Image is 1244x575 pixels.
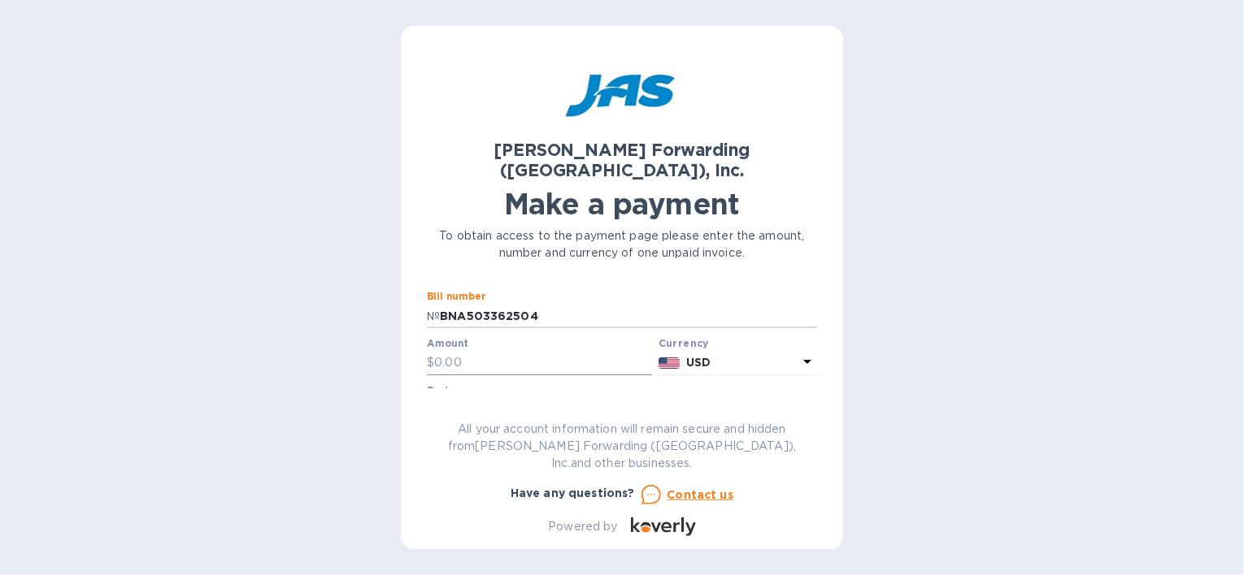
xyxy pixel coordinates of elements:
[427,292,485,302] label: Bill number
[686,356,711,369] b: USD
[427,354,434,371] p: $
[668,488,734,501] u: Contact us
[659,337,709,349] b: Currency
[427,421,817,472] p: All your account information will remain secure and hidden from [PERSON_NAME] Forwarding ([GEOGRA...
[427,308,440,325] p: №
[427,339,468,348] label: Amount
[494,140,750,180] b: [PERSON_NAME] Forwarding ([GEOGRAPHIC_DATA]), Inc.
[548,518,617,535] p: Powered by
[427,187,817,221] h1: Make a payment
[427,386,502,396] label: Business name
[434,351,652,375] input: 0.00
[427,227,817,262] p: To obtain access to the payment page please enter the amount, number and currency of one unpaid i...
[659,357,681,369] img: USD
[440,304,817,328] input: Enter bill number
[511,486,635,499] b: Have any questions?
